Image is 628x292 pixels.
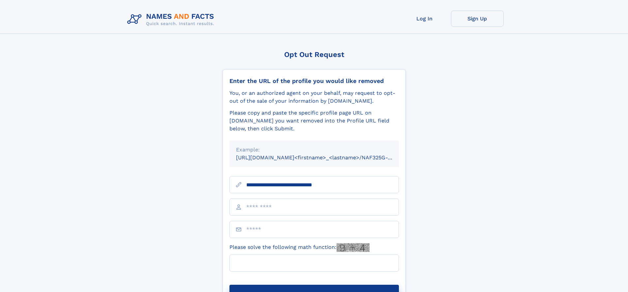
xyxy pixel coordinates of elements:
a: Sign Up [451,11,504,27]
a: Log In [398,11,451,27]
div: Enter the URL of the profile you would like removed [229,77,399,85]
img: Logo Names and Facts [125,11,220,28]
small: [URL][DOMAIN_NAME]<firstname>_<lastname>/NAF325G-xxxxxxxx [236,154,411,161]
div: You, or an authorized agent on your behalf, may request to opt-out of the sale of your informatio... [229,89,399,105]
div: Opt Out Request [223,50,406,59]
label: Please solve the following math function: [229,243,370,252]
div: Example: [236,146,392,154]
div: Please copy and paste the specific profile page URL on [DOMAIN_NAME] you want removed into the Pr... [229,109,399,133]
